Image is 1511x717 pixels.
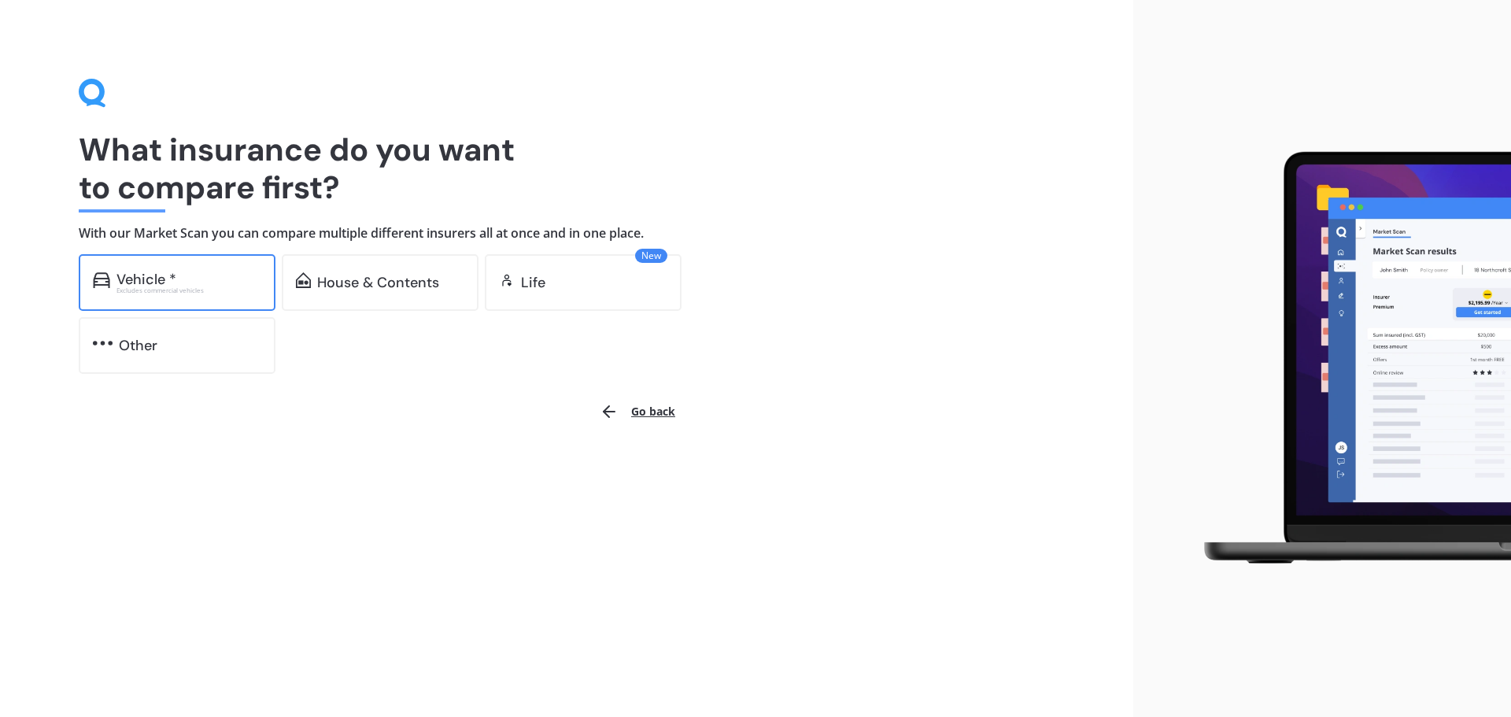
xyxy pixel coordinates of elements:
[79,131,1055,206] h1: What insurance do you want to compare first?
[635,249,667,263] span: New
[499,272,515,288] img: life.f720d6a2d7cdcd3ad642.svg
[119,338,157,353] div: Other
[93,272,110,288] img: car.f15378c7a67c060ca3f3.svg
[79,225,1055,242] h4: With our Market Scan you can compare multiple different insurers all at once and in one place.
[116,272,176,287] div: Vehicle *
[116,287,261,294] div: Excludes commercial vehicles
[93,335,113,351] img: other.81dba5aafe580aa69f38.svg
[1181,142,1511,575] img: laptop.webp
[296,272,311,288] img: home-and-contents.b802091223b8502ef2dd.svg
[521,275,545,290] div: Life
[590,393,685,431] button: Go back
[317,275,439,290] div: House & Contents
